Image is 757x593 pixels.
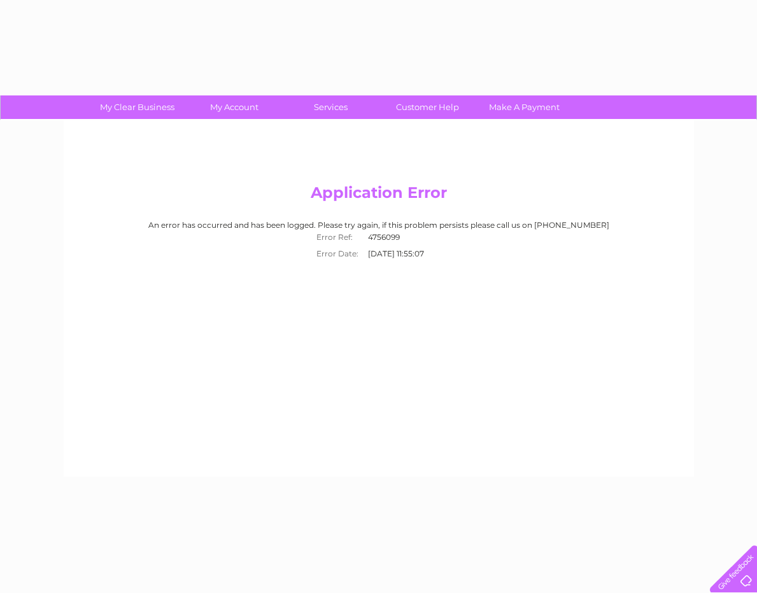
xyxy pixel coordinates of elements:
td: 4756099 [365,229,447,246]
th: Error Ref: [310,229,365,246]
a: Customer Help [375,95,480,119]
a: Make A Payment [472,95,577,119]
td: [DATE] 11:55:07 [365,246,447,262]
a: My Clear Business [85,95,190,119]
a: My Account [181,95,287,119]
h2: Application Error [76,184,682,208]
th: Error Date: [310,246,365,262]
div: An error has occurred and has been logged. Please try again, if this problem persists please call... [76,221,682,262]
a: Services [278,95,383,119]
